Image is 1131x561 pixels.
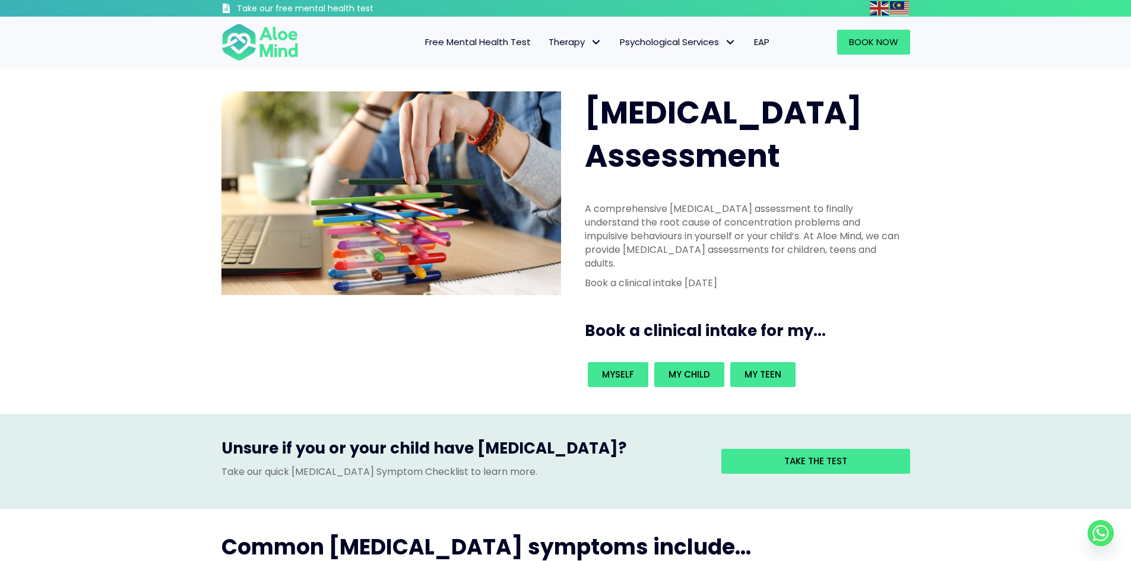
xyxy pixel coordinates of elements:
div: Book an intake for my... [585,359,903,390]
h3: Book a clinical intake for my... [585,320,915,341]
a: Psychological ServicesPsychological Services: submenu [611,30,745,55]
span: My child [669,368,710,381]
span: Therapy: submenu [588,34,605,51]
a: Take the test [721,449,910,474]
img: ADHD photo [221,91,561,295]
img: ms [890,1,909,15]
p: Take our quick [MEDICAL_DATA] Symptom Checklist to learn more. [221,465,704,478]
img: Aloe mind Logo [221,23,299,62]
p: Book a clinical intake [DATE] [585,276,903,290]
a: My child [654,362,724,387]
span: Therapy [549,36,602,48]
a: Malay [890,1,910,15]
nav: Menu [314,30,778,55]
span: Free Mental Health Test [425,36,531,48]
span: EAP [754,36,769,48]
a: Myself [588,362,648,387]
a: Take our free mental health test [221,3,437,17]
a: TherapyTherapy: submenu [540,30,611,55]
img: en [870,1,889,15]
a: Book Now [837,30,910,55]
span: [MEDICAL_DATA] Assessment [585,91,862,178]
a: EAP [745,30,778,55]
span: Psychological Services: submenu [722,34,739,51]
a: Free Mental Health Test [416,30,540,55]
span: Psychological Services [620,36,736,48]
span: My teen [745,368,781,381]
span: Take the test [784,455,847,467]
span: Book Now [849,36,898,48]
h3: Unsure if you or your child have [MEDICAL_DATA]? [221,438,704,465]
h3: Take our free mental health test [237,3,437,15]
a: My teen [730,362,796,387]
a: English [870,1,890,15]
p: A comprehensive [MEDICAL_DATA] assessment to finally understand the root cause of concentration p... [585,202,903,271]
a: Whatsapp [1088,520,1114,546]
span: Myself [602,368,634,381]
